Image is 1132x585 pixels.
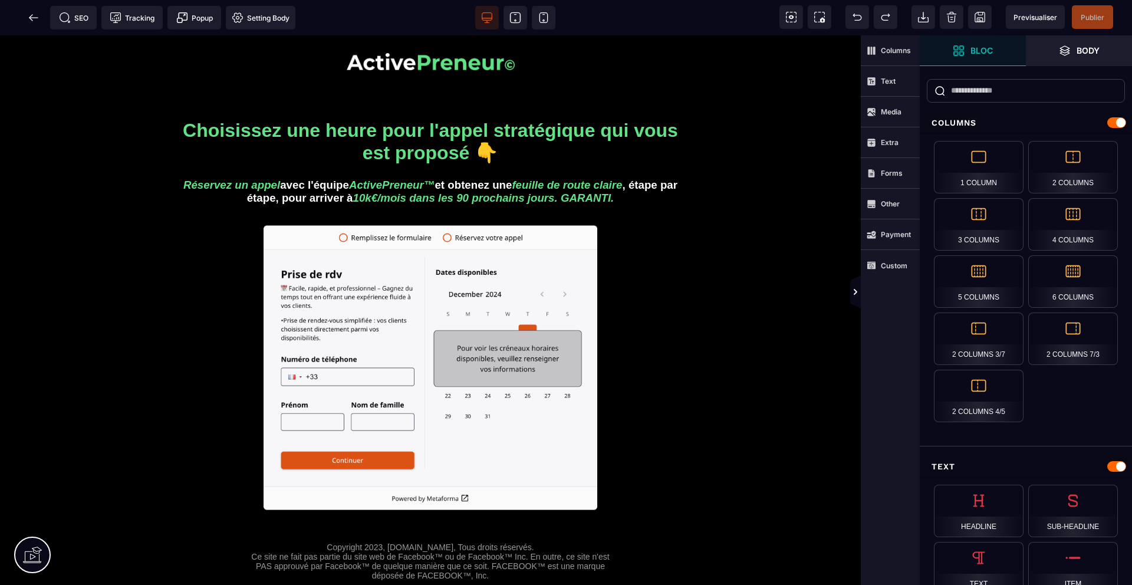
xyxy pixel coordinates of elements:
[232,12,289,24] span: Setting Body
[1006,5,1065,29] span: Preview
[176,12,213,24] span: Popup
[1028,141,1118,193] div: 2 Columns
[934,370,1024,422] div: 2 Columns 4/5
[353,156,614,169] i: 10k€/mois dans les 90 prochains jours. GARANTI.
[1013,13,1057,22] span: Previsualiser
[512,143,622,156] i: feuille de route claire
[970,46,993,55] strong: Bloc
[881,169,903,178] strong: Forms
[920,35,1026,66] span: Open Blocks
[1028,198,1118,251] div: 4 Columns
[1077,46,1100,55] strong: Body
[808,5,831,29] span: Screenshot
[779,5,803,29] span: View components
[881,230,911,239] strong: Payment
[881,77,896,86] strong: Text
[934,313,1024,365] div: 2 Columns 3/7
[1028,255,1118,308] div: 6 Columns
[934,255,1024,308] div: 5 Columns
[881,138,899,147] strong: Extra
[174,140,687,172] h3: avec l'équipe et obtenez une , étape par étape, pour arriver à
[920,456,1132,478] div: Text
[1081,13,1104,22] span: Publier
[881,107,901,116] strong: Media
[264,190,597,475] img: 09952155035f594fdb566f33720bf394_Capture_d%E2%80%99e%CC%81cran_2024-12-05_a%CC%80_16.47.36.png
[248,504,613,548] text: Copyright 2023, [DOMAIN_NAME], Tous droits réservés. Ce site ne fait pas partie du site web de Fa...
[59,12,88,24] span: SEO
[347,18,515,35] img: 7b87ecaa6c95394209cf9458865daa2d_ActivePreneur%C2%A9.png
[881,199,900,208] strong: Other
[183,143,280,156] i: Réservez un appel
[1028,313,1118,365] div: 2 Columns 7/3
[349,143,435,156] i: ActivePreneur™
[920,112,1132,134] div: Columns
[881,261,907,270] strong: Custom
[1026,35,1132,66] span: Open Layer Manager
[934,141,1024,193] div: 1 Column
[174,78,687,134] h1: Choisissez une heure pour l'appel stratégique qui vous est proposé 👇
[934,198,1024,251] div: 3 Columns
[881,46,911,55] strong: Columns
[934,485,1024,537] div: Headline
[1028,485,1118,537] div: Sub-Headline
[110,12,154,24] span: Tracking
